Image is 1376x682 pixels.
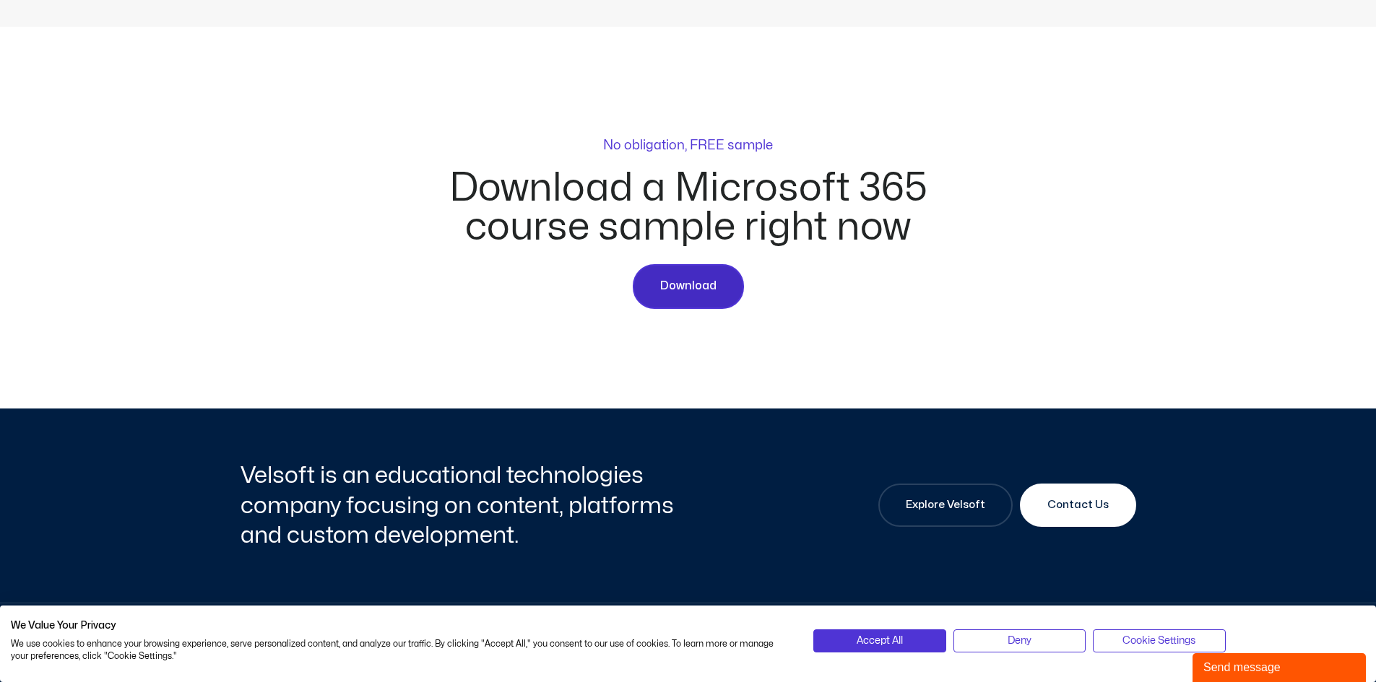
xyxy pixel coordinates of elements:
[813,629,946,652] button: Accept all cookies
[428,169,948,247] h2: Download a Microsoft 365 course sample right now
[633,264,744,309] a: Download
[1093,629,1225,652] button: Adjust cookie preferences
[906,497,985,514] span: Explore Velsoft
[878,484,1013,527] a: Explore Velsoft
[1122,633,1195,649] span: Cookie Settings
[953,629,1086,652] button: Deny all cookies
[11,619,792,632] h2: We Value Your Privacy
[11,638,792,663] p: We use cookies to enhance your browsing experience, serve personalized content, and analyze our t...
[603,139,773,152] p: No obligation, FREE sample
[857,633,903,649] span: Accept All
[1047,497,1109,514] span: Contact Us
[1020,484,1136,527] a: Contact Us
[1193,650,1369,682] iframe: chat widget
[241,460,685,551] h2: Velsoft is an educational technologies company focusing on content, platforms and custom developm...
[1008,633,1031,649] span: Deny
[660,277,717,296] span: Download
